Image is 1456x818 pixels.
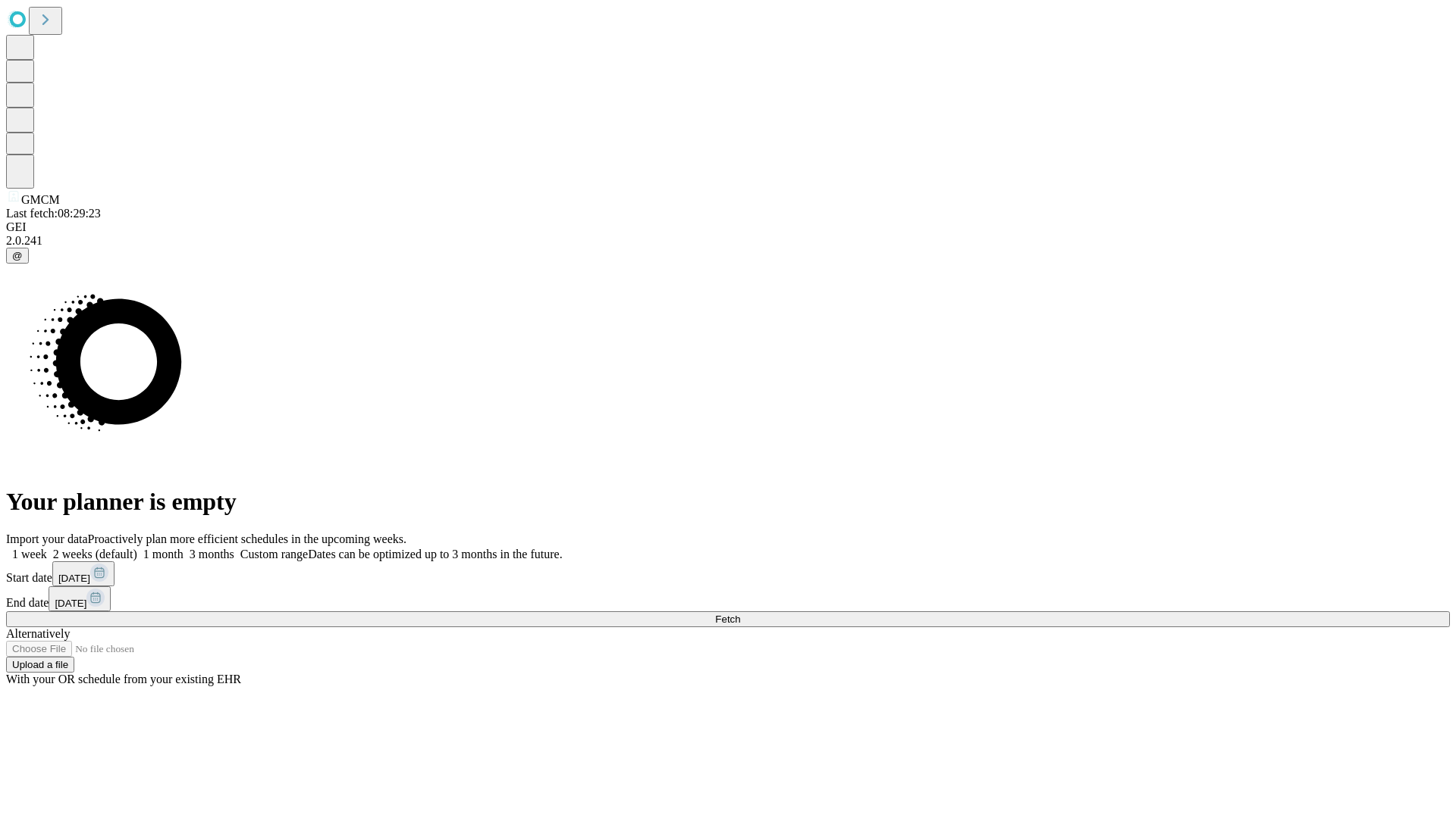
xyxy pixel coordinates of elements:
[715,613,740,625] span: Fetch
[6,673,241,685] span: With your OR schedule from your existing EHR
[52,561,115,586] button: [DATE]
[6,248,29,264] button: @
[6,611,1450,627] button: Fetch
[12,250,23,261] span: @
[58,573,90,584] span: [DATE]
[6,627,70,640] span: Alternatively
[6,586,1450,611] div: End date
[55,598,86,609] span: [DATE]
[88,532,406,545] span: Proactively plan more efficient schedules in the upcoming weeks.
[6,220,1450,234] div: GEI
[12,548,47,560] span: 1 week
[49,586,111,611] button: [DATE]
[6,234,1450,248] div: 2.0.241
[53,548,137,560] span: 2 weeks (default)
[6,561,1450,586] div: Start date
[240,548,308,560] span: Custom range
[190,548,234,560] span: 3 months
[6,207,101,220] span: Last fetch: 08:29:23
[143,548,184,560] span: 1 month
[308,548,562,560] span: Dates can be optimized up to 3 months in the future.
[6,488,1450,516] h1: Your planner is empty
[21,193,60,206] span: GMCM
[6,532,88,545] span: Import your data
[6,657,74,673] button: Upload a file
